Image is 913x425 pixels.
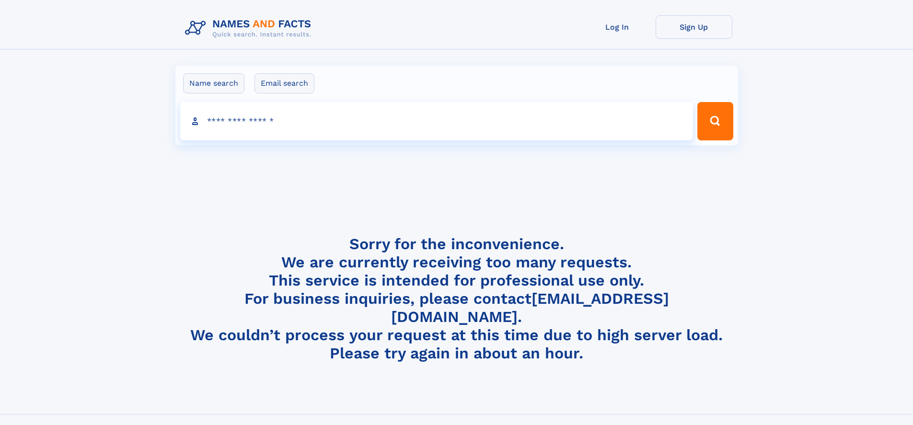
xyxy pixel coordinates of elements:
[181,235,732,363] h4: Sorry for the inconvenience. We are currently receiving too many requests. This service is intend...
[391,289,669,326] a: [EMAIL_ADDRESS][DOMAIN_NAME]
[697,102,733,140] button: Search Button
[183,73,244,93] label: Name search
[181,15,319,41] img: Logo Names and Facts
[656,15,732,39] a: Sign Up
[254,73,314,93] label: Email search
[579,15,656,39] a: Log In
[180,102,693,140] input: search input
